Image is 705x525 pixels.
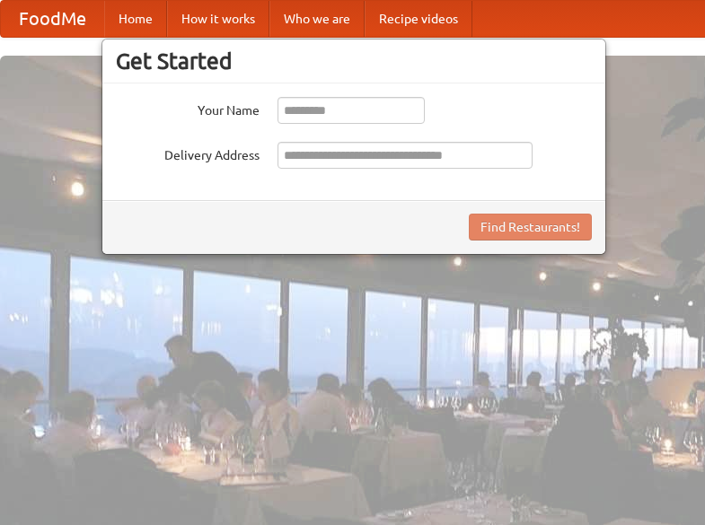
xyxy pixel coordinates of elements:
[167,1,269,37] a: How it works
[469,214,592,241] button: Find Restaurants!
[269,1,365,37] a: Who we are
[365,1,472,37] a: Recipe videos
[104,1,167,37] a: Home
[1,1,104,37] a: FoodMe
[116,142,260,164] label: Delivery Address
[116,48,592,74] h3: Get Started
[116,97,260,119] label: Your Name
